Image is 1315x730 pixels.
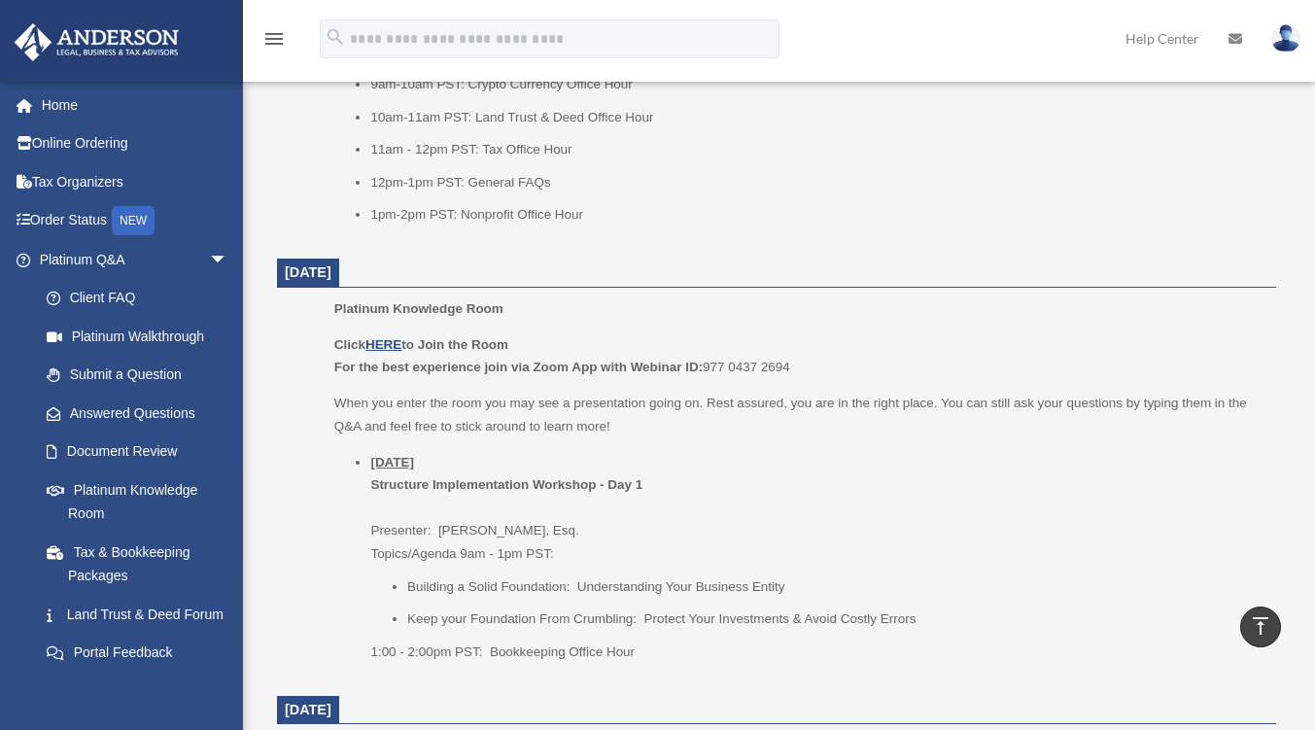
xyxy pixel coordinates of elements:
li: Presenter: [PERSON_NAME], Esq. Topics/Agenda 9am - 1pm PST: [370,451,1263,663]
b: Click to Join the Room [334,337,508,352]
div: NEW [112,206,155,235]
a: Document Review [27,433,258,471]
a: Portal Feedback [27,634,258,673]
a: Land Trust & Deed Forum [27,595,258,634]
a: HERE [365,337,401,352]
a: Online Ordering [14,124,258,163]
li: 1pm-2pm PST: Nonprofit Office Hour [370,203,1263,226]
li: 9am-10am PST: Crypto Currency Office Hour [370,73,1263,96]
i: search [325,26,346,48]
a: Order StatusNEW [14,201,258,241]
a: Tax & Bookkeeping Packages [27,533,258,595]
img: User Pic [1271,24,1300,52]
u: [DATE] [370,455,414,469]
b: Structure Implementation Workshop - Day 1 [370,477,642,492]
a: menu [262,34,286,51]
a: Home [14,86,258,124]
b: For the best experience join via Zoom App with Webinar ID: [334,360,703,374]
li: 11am - 12pm PST: Tax Office Hour [370,138,1263,161]
a: Platinum Walkthrough [27,317,258,356]
p: 1:00 - 2:00pm PST: Bookkeeping Office Hour [370,641,1263,664]
a: Answered Questions [27,394,258,433]
span: [DATE] [285,264,331,280]
a: Platinum Q&Aarrow_drop_down [14,240,258,279]
i: vertical_align_top [1249,614,1272,638]
a: Submit a Question [27,356,258,395]
a: Tax Organizers [14,162,258,201]
a: Platinum Knowledge Room [27,470,248,533]
li: Keep your Foundation From Crumbling: Protect Your Investments & Avoid Costly Errors [407,608,1263,631]
a: vertical_align_top [1240,607,1281,647]
li: 10am-11am PST: Land Trust & Deed Office Hour [370,106,1263,129]
p: 977 0437 2694 [334,333,1263,379]
li: Building a Solid Foundation: Understanding Your Business Entity [407,575,1263,599]
p: When you enter the room you may see a presentation going on. Rest assured, you are in the right p... [334,392,1263,437]
span: arrow_drop_down [209,240,248,280]
img: Anderson Advisors Platinum Portal [9,23,185,61]
a: Client FAQ [27,279,258,318]
li: 12pm-1pm PST: General FAQs [370,171,1263,194]
span: Platinum Knowledge Room [334,301,503,316]
span: [DATE] [285,702,331,717]
i: menu [262,27,286,51]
